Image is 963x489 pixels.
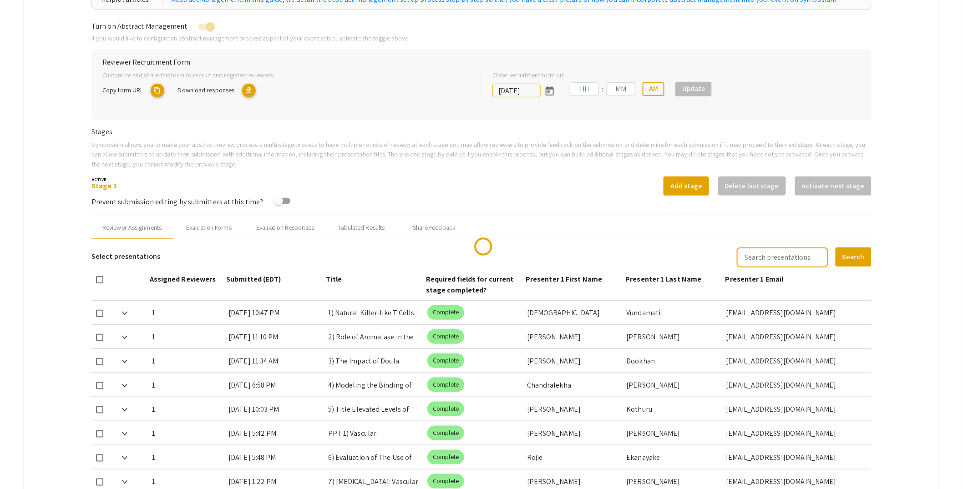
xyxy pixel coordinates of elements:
input: Search presentations [737,247,828,267]
span: Presenter 1 First Name [526,274,602,284]
span: Required fields for current stage completed? [426,274,514,295]
div: [EMAIL_ADDRESS][DOMAIN_NAME] [726,301,864,324]
div: [PERSON_NAME] [627,421,719,445]
div: [EMAIL_ADDRESS][DOMAIN_NAME] [726,349,864,373]
h6: Stages [91,127,872,136]
mat-chip: Complete [427,378,464,392]
div: 3) The Impact of Doula Support on Maternal Mental Health, NeonatalOutcomes, and Epidural Use: Cor... [328,349,421,373]
input: Hours [570,82,599,96]
div: 5) Title:Elevated Levels of Interleukin-11 and Matrix Metalloproteinase-9 in the Serum of Patient... [328,397,421,421]
h6: Reviewer Recruitment Form [102,58,861,66]
div: : [599,84,606,95]
div: Vundamati [627,301,719,324]
div: 1 [152,397,221,421]
div: 1 [152,301,221,324]
div: [DATE] 11:34 AM [228,349,321,373]
h6: Select presentations [91,247,160,267]
div: [PERSON_NAME] [527,325,619,348]
div: 1 [152,373,221,397]
img: Expand arrow [122,384,127,388]
div: 6) Evaluation of The Use of Longitudinal Data for [MEDICAL_DATA] Research and [MEDICAL_DATA] Disc... [328,445,421,469]
button: AM [643,82,664,96]
mat-chip: Complete [427,305,464,320]
div: [DEMOGRAPHIC_DATA] [527,301,619,324]
label: Close recruitment form on: [492,70,565,80]
div: Dookhan [627,349,719,373]
div: [DATE] 5:42 PM [228,421,321,445]
div: [EMAIL_ADDRESS][DOMAIN_NAME] [726,421,864,445]
div: Chandralekha [527,373,619,397]
img: Expand arrow [122,456,127,460]
mat-icon: Export responses [242,84,256,97]
div: [DATE] 10:47 PM [228,301,321,324]
button: Activate next stage [795,176,872,196]
div: 1) Natural Killer-like T Cells and Longevity: A Comparative Analysis [328,301,421,324]
div: [DATE] 6:58 PM [228,373,321,397]
p: Symposium allows you to make your abstract review process a multi-stage process to have multiple ... [91,140,872,169]
div: Evaluation Forms [186,223,232,232]
div: [PERSON_NAME] [527,349,619,373]
div: 1 [152,445,221,469]
img: Expand arrow [122,432,127,436]
span: Copy form URL [102,86,143,94]
div: 1 [152,325,221,348]
img: Expand arrow [122,408,127,412]
a: Stage 1 [91,181,117,191]
div: [EMAIL_ADDRESS][DOMAIN_NAME] [726,397,864,421]
div: 4) Modeling the Binding of Dendrin and PTPN14 to KIBRA [328,373,421,397]
div: Tabulated Results [338,223,385,232]
iframe: Chat [7,448,39,482]
p: If you would like to configure an abstract management process as part of your event setup, activa... [91,33,872,43]
div: 2) Role of Aromatase in the Conversion of 11-Oxyandrogens to [MEDICAL_DATA]: Mechanisms and Impli... [328,325,421,348]
div: [EMAIL_ADDRESS][DOMAIN_NAME] [726,445,864,469]
img: Expand arrow [122,360,127,363]
span: Download responses [178,86,235,94]
div: 1 [152,421,221,445]
img: Expand arrow [122,312,127,315]
button: Add stage [664,176,709,196]
div: [EMAIL_ADDRESS][DOMAIN_NAME] [726,325,864,348]
mat-chip: Complete [427,353,464,368]
span: Turn on Abstract Management [91,21,188,31]
p: Customize and share this form to recruit and register reviewers: [102,70,466,80]
mat-chip: Complete [427,426,464,440]
button: Open calendar [541,82,559,100]
mat-chip: Complete [427,402,464,416]
button: Delete last stage [718,176,786,196]
div: [EMAIL_ADDRESS][DOMAIN_NAME] [726,373,864,397]
div: Share Feedback [413,223,456,232]
div: [DATE] 5:48 PM [228,445,321,469]
div: [PERSON_NAME] [627,325,719,348]
div: Ekanayake [627,445,719,469]
div: [PERSON_NAME] [627,373,719,397]
span: Assigned Reviewers [150,274,216,284]
div: 1 [152,349,221,373]
div: Evaluation Responses [256,223,314,232]
div: [PERSON_NAME] [527,397,619,421]
div: PPT 1) Vascular Inflammatory Studies with Engineered Bioreactors [328,421,421,445]
div: Kothuru [627,397,719,421]
div: [DATE] 11:10 PM [228,325,321,348]
button: Update [675,82,712,96]
img: Expand arrow [122,336,127,339]
mat-chip: Complete [427,329,464,344]
span: Title [326,274,342,284]
div: [DATE] 10:03 PM [228,397,321,421]
div: Rojie [527,445,619,469]
mat-icon: copy URL [151,84,164,97]
div: [PERSON_NAME] [527,421,619,445]
span: Submitted (EDT) [226,274,281,284]
span: Presenter 1 Email [725,274,784,284]
button: Search [836,247,872,267]
mat-chip: Complete [427,450,464,464]
span: Presenter 1 Last Name [626,274,702,284]
div: Reviewer Assignments [102,223,162,232]
input: Minutes [606,82,635,96]
span: Prevent submission editing by submitters at this time? [91,197,263,207]
img: Expand arrow [122,480,127,484]
mat-chip: Complete [427,474,464,489]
